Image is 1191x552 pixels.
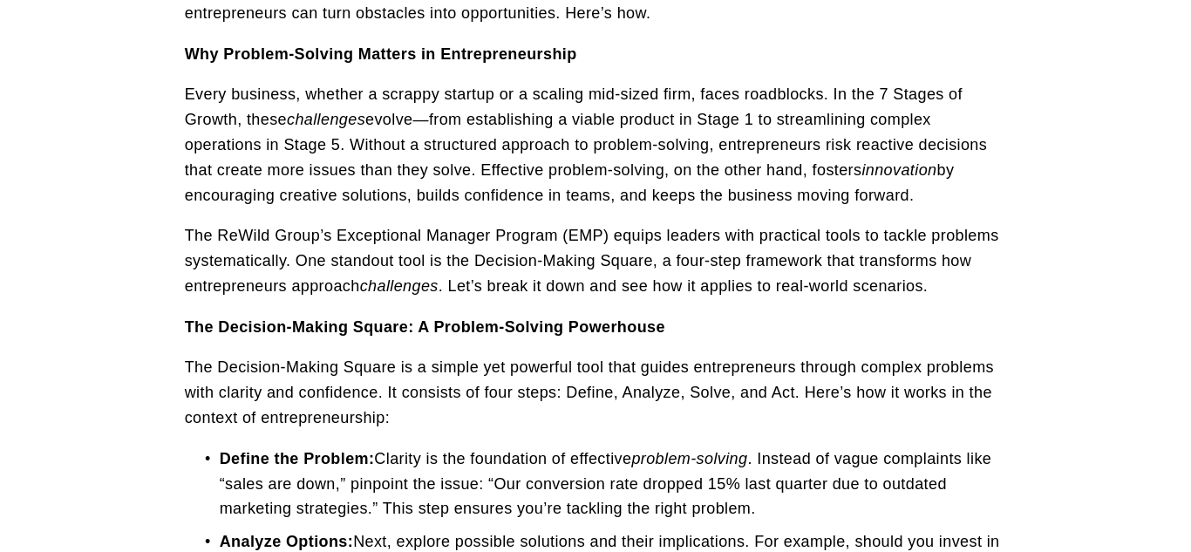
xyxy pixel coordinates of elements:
[185,223,1007,298] p: The ReWild Group’s Exceptional Manager Program (EMP) equips leaders with practical tools to tackl...
[220,533,353,550] strong: Analyze Options:
[185,45,577,63] strong: Why Problem-Solving Matters in Entrepreneurship
[287,111,365,128] em: challenges
[185,355,1007,430] p: The Decision-Making Square is a simple yet powerful tool that guides entrepreneurs through comple...
[185,82,1007,208] p: Every business, whether a scrappy startup or a scaling mid-sized firm, faces roadblocks. In the 7...
[220,446,1007,521] p: Clarity is the foundation of effective . Instead of vague complaints like “sales are down,” pinpo...
[861,161,936,179] em: innovation
[631,450,747,467] em: problem-solving
[185,318,665,336] strong: The Decision-Making Square: A Problem-Solving Powerhouse
[360,277,439,295] em: challenges
[220,450,375,467] strong: Define the Problem:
